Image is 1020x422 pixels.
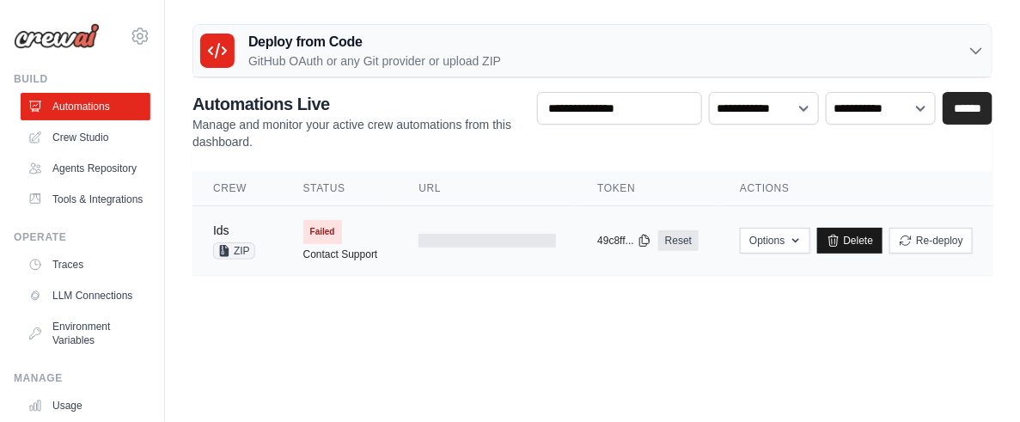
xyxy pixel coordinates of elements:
[597,234,650,248] button: 49c8ff...
[889,228,973,254] button: Re-deploy
[303,220,342,244] span: Failed
[658,230,699,251] a: Reset
[248,52,501,70] p: GitHub OAuth or any Git provider or upload ZIP
[719,171,993,206] th: Actions
[14,230,150,244] div: Operate
[934,339,1020,422] div: أداة الدردشة
[21,282,150,309] a: LLM Connections
[14,72,150,86] div: Build
[577,171,719,206] th: Token
[21,93,150,120] a: Automations
[213,242,255,260] span: ZIP
[398,171,577,206] th: URL
[192,92,523,116] h2: Automations Live
[817,228,883,254] a: Delete
[934,339,1020,422] iframe: Chat Widget
[21,155,150,182] a: Agents Repository
[283,171,399,206] th: Status
[21,313,150,354] a: Environment Variables
[21,251,150,278] a: Traces
[14,23,100,49] img: Logo
[21,186,150,213] a: Tools & Integrations
[213,223,229,237] a: Ids
[192,116,523,150] p: Manage and monitor your active crew automations from this dashboard.
[248,32,501,52] h3: Deploy from Code
[303,248,378,261] a: Contact Support
[14,371,150,385] div: Manage
[21,124,150,151] a: Crew Studio
[740,228,809,254] button: Options
[192,171,283,206] th: Crew
[21,392,150,419] a: Usage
